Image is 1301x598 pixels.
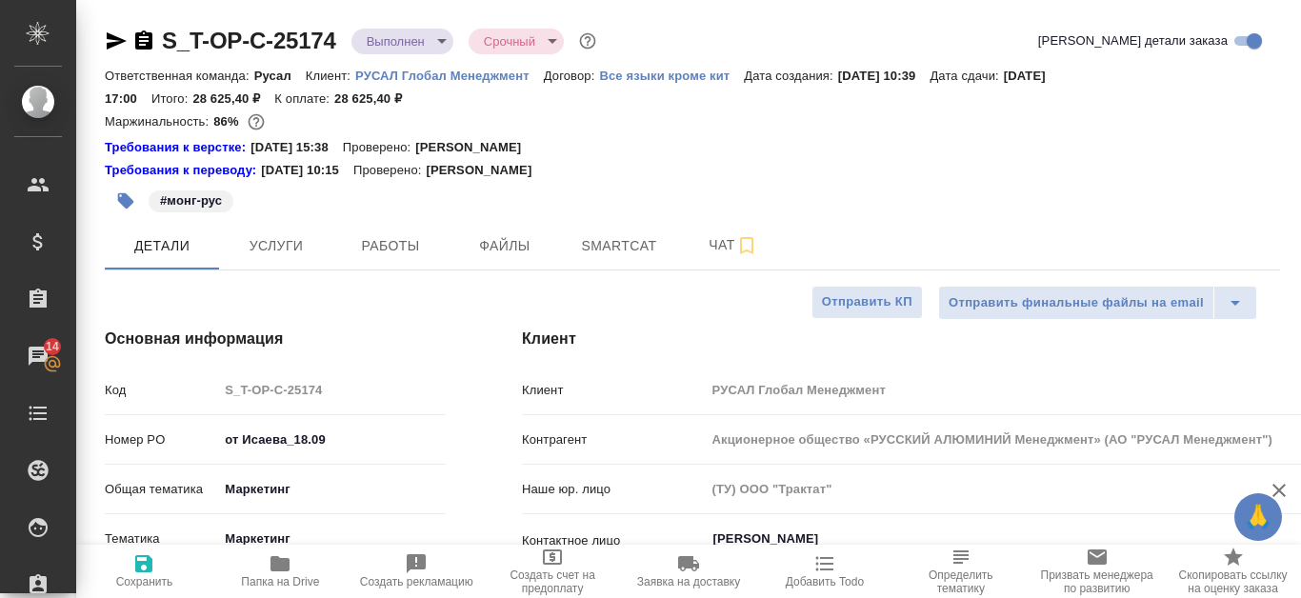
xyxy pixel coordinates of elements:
[160,191,222,210] p: #монг-рус
[218,376,446,404] input: Пустое поле
[360,575,473,588] span: Создать рекламацию
[244,110,269,134] button: 3445.20 RUB;
[105,69,254,83] p: Ответственная команда:
[415,138,535,157] p: [PERSON_NAME]
[459,234,550,258] span: Файлы
[230,234,322,258] span: Услуги
[105,180,147,222] button: Добавить тэг
[735,234,758,257] svg: Подписаться
[361,33,430,50] button: Выполнен
[132,30,155,52] button: Скопировать ссылку
[1038,31,1228,50] span: [PERSON_NAME] детали заказа
[306,69,355,83] p: Клиент:
[1242,497,1274,537] span: 🙏
[1040,568,1153,595] span: Призвать менеджера по развитию
[162,28,336,53] a: S_T-OP-C-25174
[5,332,71,380] a: 14
[116,234,208,258] span: Детали
[261,161,353,180] p: [DATE] 10:15
[105,381,218,400] p: Код
[218,523,446,555] div: Маркетинг
[105,138,250,157] div: Нажми, чтобы открыть папку с инструкцией
[345,234,436,258] span: Работы
[522,328,1280,350] h4: Клиент
[105,430,218,449] p: Номер PO
[212,545,349,598] button: Папка на Drive
[756,545,892,598] button: Добавить Todo
[334,91,416,106] p: 28 625,40 ₽
[469,29,564,54] div: Выполнен
[213,114,243,129] p: 86%
[522,430,706,449] p: Контрагент
[116,575,173,588] span: Сохранить
[599,69,744,83] p: Все языки кроме кит
[637,575,740,588] span: Заявка на доставку
[355,67,544,83] a: РУСАЛ Глобал Менеджмент
[1165,545,1301,598] button: Скопировать ссылку на оценку заказа
[930,69,1003,83] p: Дата сдачи:
[1176,568,1290,595] span: Скопировать ссылку на оценку заказа
[254,69,306,83] p: Русал
[105,529,218,548] p: Тематика
[105,161,261,180] a: Требования к переводу:
[949,292,1204,314] span: Отправить финальные файлы на email
[274,91,334,106] p: К оплате:
[355,69,544,83] p: РУСАЛ Глобал Менеджмент
[34,337,70,356] span: 14
[105,480,218,499] p: Общая тематика
[192,91,274,106] p: 28 625,40 ₽
[343,138,416,157] p: Проверено:
[105,161,261,180] div: Нажми, чтобы открыть папку с инструкцией
[522,381,706,400] p: Клиент
[599,67,744,83] a: Все языки кроме кит
[575,29,600,53] button: Доп статусы указывают на важность/срочность заказа
[241,575,319,588] span: Папка на Drive
[621,545,757,598] button: Заявка на доставку
[544,69,600,83] p: Договор:
[522,531,706,550] p: Контактное лицо
[349,545,485,598] button: Создать рекламацию
[485,545,621,598] button: Создать счет на предоплату
[76,545,212,598] button: Сохранить
[105,138,250,157] a: Требования к верстке:
[522,480,706,499] p: Наше юр. лицо
[218,473,446,506] div: Маркетинг
[105,114,213,129] p: Маржинальность:
[822,291,912,313] span: Отправить КП
[938,286,1214,320] button: Отправить финальные файлы на email
[892,545,1029,598] button: Определить тематику
[105,328,446,350] h4: Основная информация
[573,234,665,258] span: Smartcat
[838,69,931,83] p: [DATE] 10:39
[904,568,1017,595] span: Определить тематику
[147,191,235,208] span: монг-рус
[496,568,610,595] span: Создать счет на предоплату
[1029,545,1165,598] button: Призвать менеджера по развитию
[218,426,446,453] input: ✎ Введи что-нибудь
[105,30,128,52] button: Скопировать ссылку для ЯМессенджера
[478,33,541,50] button: Срочный
[811,286,923,319] button: Отправить КП
[351,29,453,54] div: Выполнен
[688,233,779,257] span: Чат
[1234,493,1282,541] button: 🙏
[786,575,864,588] span: Добавить Todo
[151,91,192,106] p: Итого:
[938,286,1257,320] div: split button
[353,161,427,180] p: Проверено:
[744,69,837,83] p: Дата создания:
[426,161,546,180] p: [PERSON_NAME]
[250,138,343,157] p: [DATE] 15:38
